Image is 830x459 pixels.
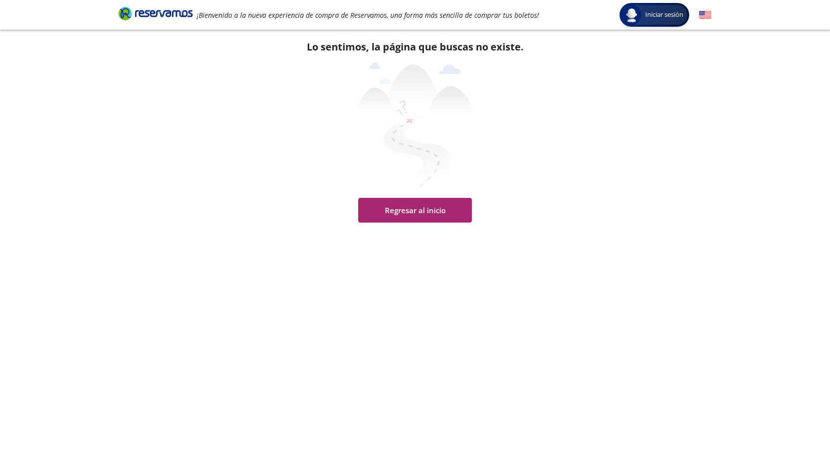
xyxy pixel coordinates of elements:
button: English [699,9,711,21]
button: Regresar al inicio [358,198,472,223]
i: Brand Logo [119,6,193,21]
p: Lo sentimos, la página que buscas no existe. [307,40,524,54]
span: Iniciar sesión [641,10,687,20]
a: Brand Logo [119,6,193,24]
em: ¡Bienvenido a la nueva experiencia de compra de Reservamos, una forma más sencilla de comprar tus... [197,10,539,20]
